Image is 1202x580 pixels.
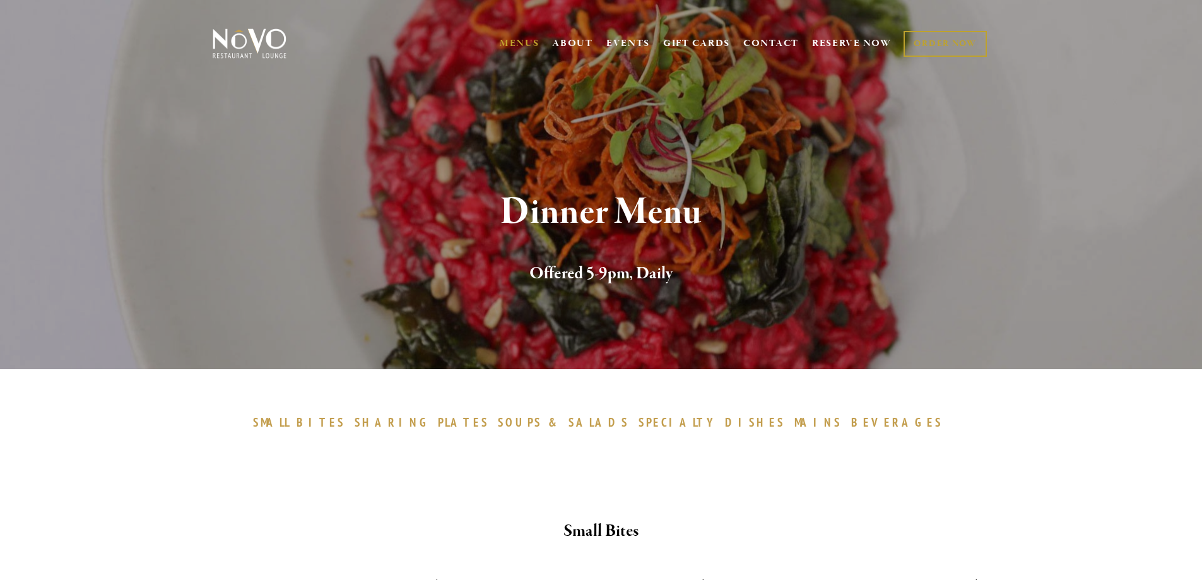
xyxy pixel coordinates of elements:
a: MENUS [500,37,539,50]
span: PLATES [438,415,489,430]
a: GIFT CARDS [663,32,730,56]
a: SMALLBITES [253,415,352,430]
span: & [548,415,562,430]
span: SOUPS [498,415,542,430]
span: DISHES [725,415,785,430]
a: SPECIALTYDISHES [639,415,791,430]
h2: Offered 5-9pm, Daily [233,261,969,287]
span: SALADS [569,415,629,430]
a: CONTACT [743,32,799,56]
span: SPECIALTY [639,415,719,430]
img: Novo Restaurant &amp; Lounge [210,28,289,59]
a: RESERVE NOW [812,32,892,56]
span: SHARING [355,415,432,430]
span: BEVERAGES [851,415,943,430]
a: SHARINGPLATES [355,415,495,430]
h1: Dinner Menu [233,192,969,233]
a: SOUPS&SALADS [498,415,635,430]
span: SMALL [253,415,291,430]
a: EVENTS [606,37,650,50]
a: MAINS [794,415,848,430]
a: ABOUT [552,37,593,50]
strong: Small Bites [563,520,639,542]
span: MAINS [794,415,842,430]
a: BEVERAGES [851,415,950,430]
span: BITES [297,415,345,430]
a: ORDER NOW [904,31,986,57]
